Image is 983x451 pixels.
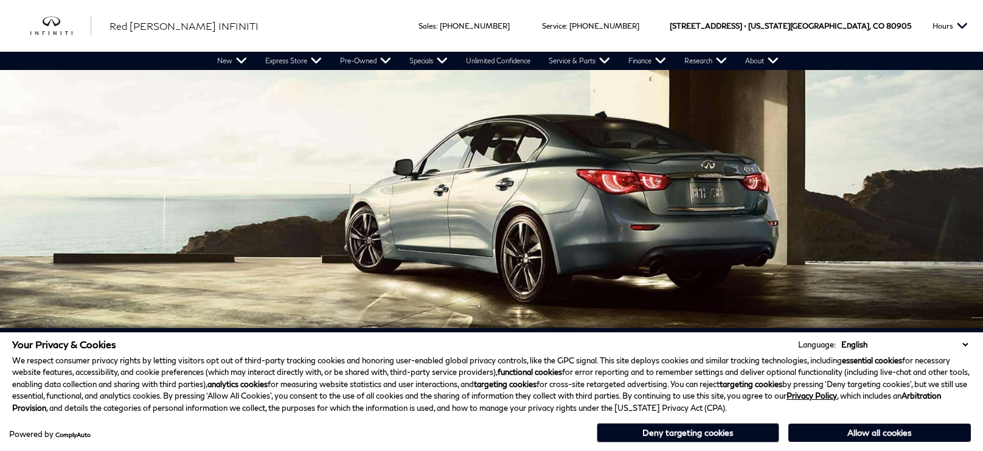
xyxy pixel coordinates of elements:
[9,430,91,438] div: Powered by
[720,379,782,389] strong: targeting cookies
[540,52,619,70] a: Service & Parts
[440,21,510,30] a: [PHONE_NUMBER]
[569,21,639,30] a: [PHONE_NUMBER]
[566,21,568,30] span: :
[675,52,736,70] a: Research
[331,52,400,70] a: Pre-Owned
[597,423,779,442] button: Deny targeting cookies
[788,424,971,442] button: Allow all cookies
[498,367,562,377] strong: functional cookies
[619,52,675,70] a: Finance
[109,20,259,32] span: Red [PERSON_NAME] INFINITI
[30,16,91,36] img: INFINITI
[474,379,537,389] strong: targeting cookies
[256,52,331,70] a: Express Store
[736,52,788,70] a: About
[109,19,259,33] a: Red [PERSON_NAME] INFINITI
[842,355,902,365] strong: essential cookies
[12,391,941,413] strong: Arbitration Provision
[798,341,836,349] div: Language:
[12,355,971,414] p: We respect consumer privacy rights by letting visitors opt out of third-party tracking cookies an...
[542,21,566,30] span: Service
[208,52,256,70] a: New
[419,21,436,30] span: Sales
[208,52,788,70] nav: Main Navigation
[30,16,91,36] a: infiniti
[838,338,971,351] select: Language Select
[457,52,540,70] a: Unlimited Confidence
[55,431,91,438] a: ComplyAuto
[12,338,116,350] span: Your Privacy & Cookies
[400,52,457,70] a: Specials
[207,379,268,389] strong: analytics cookies
[787,391,837,400] a: Privacy Policy
[670,21,911,30] a: [STREET_ADDRESS] • [US_STATE][GEOGRAPHIC_DATA], CO 80905
[436,21,438,30] span: :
